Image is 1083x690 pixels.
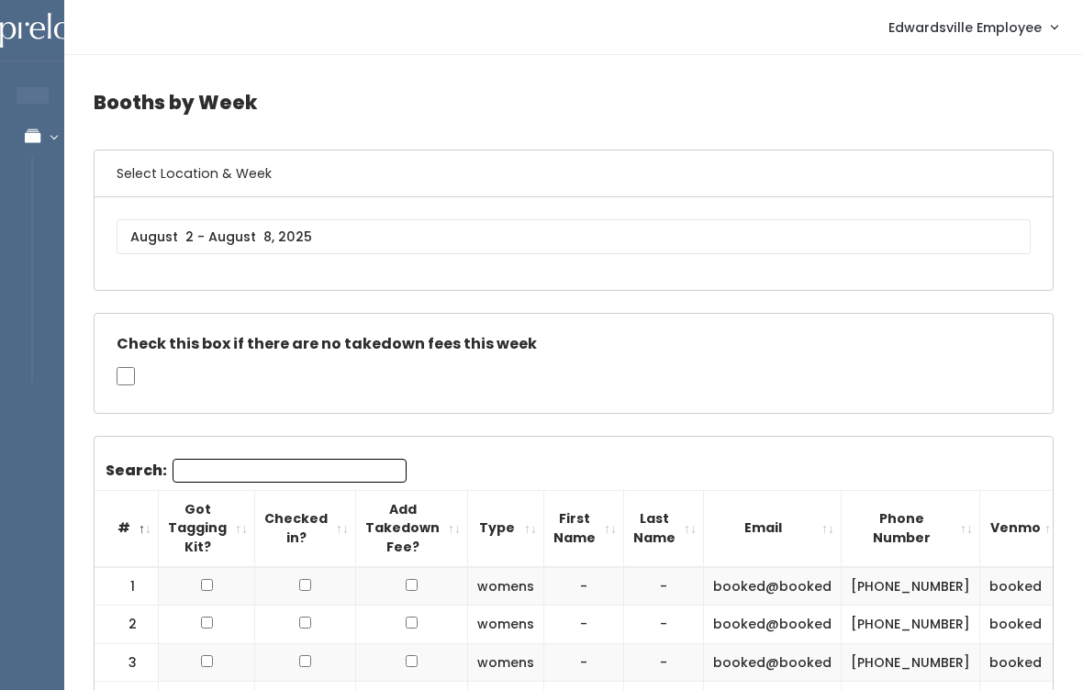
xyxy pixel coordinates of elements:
td: 3 [95,643,159,682]
th: Add Takedown Fee?: activate to sort column ascending [356,490,468,566]
td: booked@booked [704,606,842,644]
th: Type: activate to sort column ascending [468,490,544,566]
input: Search: [173,459,407,483]
th: Phone Number: activate to sort column ascending [842,490,980,566]
a: Edwardsville Employee [870,7,1076,47]
td: booked [980,606,1065,644]
td: - [544,606,624,644]
th: Checked in?: activate to sort column ascending [255,490,356,566]
td: womens [468,643,544,682]
td: booked@booked [704,643,842,682]
td: - [544,643,624,682]
td: - [544,567,624,606]
th: Venmo: activate to sort column ascending [980,490,1065,566]
input: August 2 - August 8, 2025 [117,219,1031,254]
td: womens [468,567,544,606]
h4: Booths by Week [94,77,1054,128]
td: womens [468,606,544,644]
th: Last Name: activate to sort column ascending [624,490,704,566]
td: booked [980,567,1065,606]
td: - [624,643,704,682]
td: booked@booked [704,567,842,606]
label: Search: [106,459,407,483]
h5: Check this box if there are no takedown fees this week [117,336,1031,352]
th: Email: activate to sort column ascending [704,490,842,566]
th: First Name: activate to sort column ascending [544,490,624,566]
th: Got Tagging Kit?: activate to sort column ascending [159,490,255,566]
th: #: activate to sort column descending [95,490,159,566]
h6: Select Location & Week [95,150,1053,197]
td: [PHONE_NUMBER] [842,606,980,644]
td: booked [980,643,1065,682]
td: - [624,606,704,644]
td: 2 [95,606,159,644]
span: Edwardsville Employee [888,17,1042,38]
td: [PHONE_NUMBER] [842,567,980,606]
td: [PHONE_NUMBER] [842,643,980,682]
td: 1 [95,567,159,606]
td: - [624,567,704,606]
